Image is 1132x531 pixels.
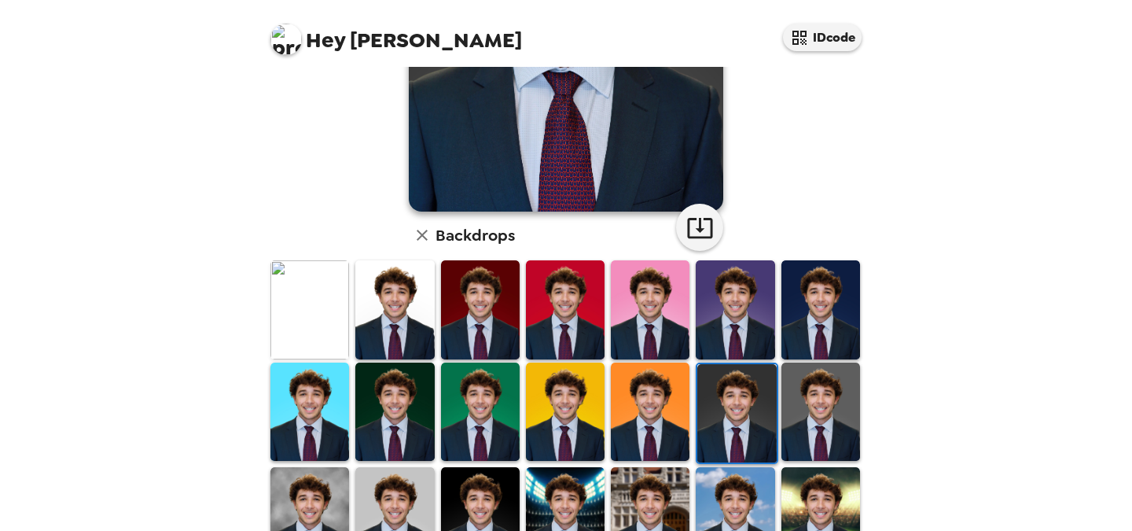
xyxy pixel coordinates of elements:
h6: Backdrops [436,223,515,248]
img: Original [270,260,349,359]
img: profile pic [270,24,302,55]
span: [PERSON_NAME] [270,16,522,51]
span: Hey [306,26,345,54]
button: IDcode [783,24,862,51]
